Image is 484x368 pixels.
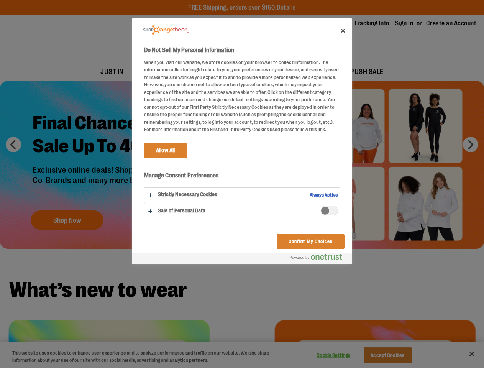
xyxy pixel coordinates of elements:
img: Powered by OneTrust Opens in a new Tab [290,254,342,260]
button: Confirm My Choices [277,234,345,249]
span: Sale of Personal Data [321,206,338,215]
h3: Manage Consent Preferences [144,172,340,184]
h2: Do Not Sell My Personal Information [144,46,340,55]
button: Allow All [144,143,187,158]
div: Preference center [132,18,352,264]
div: When you visit our website, we store cookies on your browser to collect information. The informat... [144,59,340,133]
div: Company Logo [143,22,189,38]
div: Do Not Sell My Personal Information [132,18,352,264]
a: Powered by OneTrust Opens in a new Tab [290,254,348,263]
button: Close [335,22,351,39]
img: Company Logo [143,25,189,35]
